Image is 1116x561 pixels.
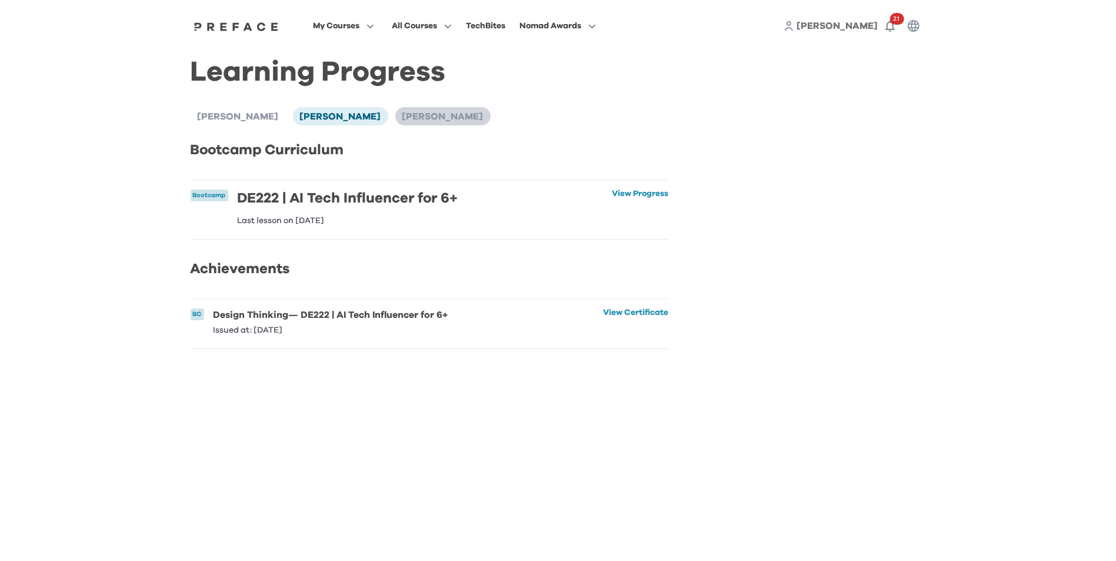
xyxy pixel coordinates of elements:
h1: Learning Progress [191,66,669,79]
span: Nomad Awards [519,19,581,33]
span: My Courses [313,19,359,33]
p: Bootcamp [193,191,226,201]
a: View Progress [612,190,668,225]
h2: Achievements [191,258,669,280]
span: 21 [890,13,904,25]
h6: DE222 | AI Tech Influencer for 6+ [238,190,458,207]
p: BC [193,310,202,320]
a: Preface Logo [191,21,282,31]
span: [PERSON_NAME] [198,112,279,121]
a: View Certificate [603,308,668,334]
button: 21 [878,14,902,38]
p: Issued at: [DATE] [214,326,448,334]
a: [PERSON_NAME] [797,19,878,33]
button: All Courses [388,18,455,34]
span: [PERSON_NAME] [797,21,878,31]
span: [PERSON_NAME] [300,112,381,121]
button: Nomad Awards [516,18,599,34]
h6: Design Thinking — DE222 | AI Tech Influencer for 6+ [214,308,448,321]
h2: Bootcamp Curriculum [191,140,669,161]
img: Preface Logo [191,22,282,31]
button: My Courses [309,18,378,34]
p: Last lesson on [DATE] [238,217,458,225]
span: All Courses [392,19,437,33]
span: [PERSON_NAME] [402,112,484,121]
div: TechBites [466,19,505,33]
